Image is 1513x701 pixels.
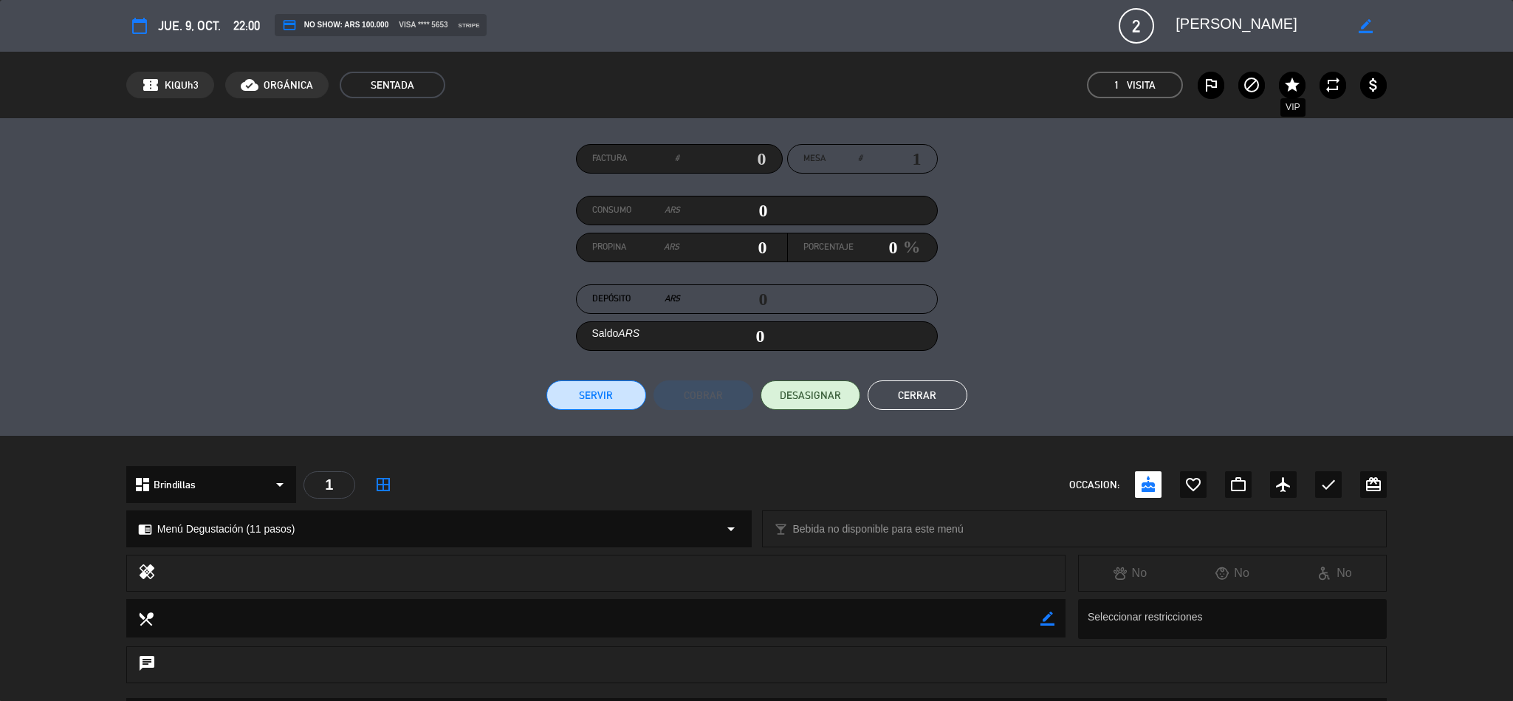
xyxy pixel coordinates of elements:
[282,18,388,33] span: NO SHOW: ARS 100.000
[1365,476,1382,493] i: card_giftcard
[459,21,480,30] span: stripe
[138,563,156,584] i: healing
[1079,564,1181,583] div: No
[858,151,862,166] em: #
[157,521,295,538] span: Menú Degustación (11 pasos)
[126,13,153,39] button: calendar_today
[1114,77,1119,94] span: 1
[282,18,297,33] i: credit_card
[780,388,841,403] span: DESASIGNAR
[722,520,740,538] i: arrow_drop_down
[1320,476,1337,493] i: check
[1069,476,1119,493] span: OCCASION:
[1181,564,1284,583] div: No
[592,325,640,342] label: Saldo
[793,521,964,538] span: Bebida no disponible para este menú
[1119,8,1154,44] span: 2
[803,151,826,166] span: Mesa
[1324,76,1342,94] i: repeat
[665,203,680,218] em: ARS
[679,236,767,259] input: 0
[665,292,680,307] em: ARS
[592,203,680,218] label: Consumo
[653,380,753,410] button: Cobrar
[138,522,152,536] i: chrome_reader_mode
[374,476,392,493] i: border_all
[271,476,289,493] i: arrow_drop_down
[158,16,221,36] span: jue. 9, oct.
[680,199,768,222] input: 0
[1280,98,1306,117] div: VIP
[1365,76,1382,94] i: attach_money
[1139,476,1157,493] i: cake
[862,148,922,170] input: number
[803,240,854,255] label: Porcentaje
[264,77,313,94] span: ORGÁNICA
[134,476,151,493] i: dashboard
[761,380,860,410] button: DESASIGNAR
[592,151,679,166] label: Factura
[142,76,159,94] span: confirmation_number
[675,151,679,166] em: #
[131,17,148,35] i: calendar_today
[233,16,260,36] span: 22:00
[679,148,766,170] input: 0
[340,72,445,98] span: SENTADA
[165,77,199,94] span: KlQUh3
[137,610,154,626] i: local_dining
[898,233,921,261] em: %
[1243,76,1260,94] i: block
[868,380,967,410] button: Cerrar
[1040,612,1054,626] i: border_color
[774,522,788,536] i: local_bar
[592,240,680,255] label: Propina
[592,292,680,307] label: Depósito
[154,476,196,493] span: Brindillas
[1274,476,1292,493] i: airplanemode_active
[1184,476,1202,493] i: favorite_border
[854,236,898,259] input: 0
[1202,76,1220,94] i: outlined_flag
[303,471,355,499] div: 1
[546,380,646,410] button: Servir
[138,654,156,675] i: chat
[1283,76,1301,94] i: star
[1359,19,1373,33] i: border_color
[1229,476,1247,493] i: work_outline
[618,327,639,339] em: ARS
[664,240,679,255] em: ARS
[241,76,258,94] i: cloud_done
[1283,564,1386,583] div: No
[1127,77,1156,94] em: Visita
